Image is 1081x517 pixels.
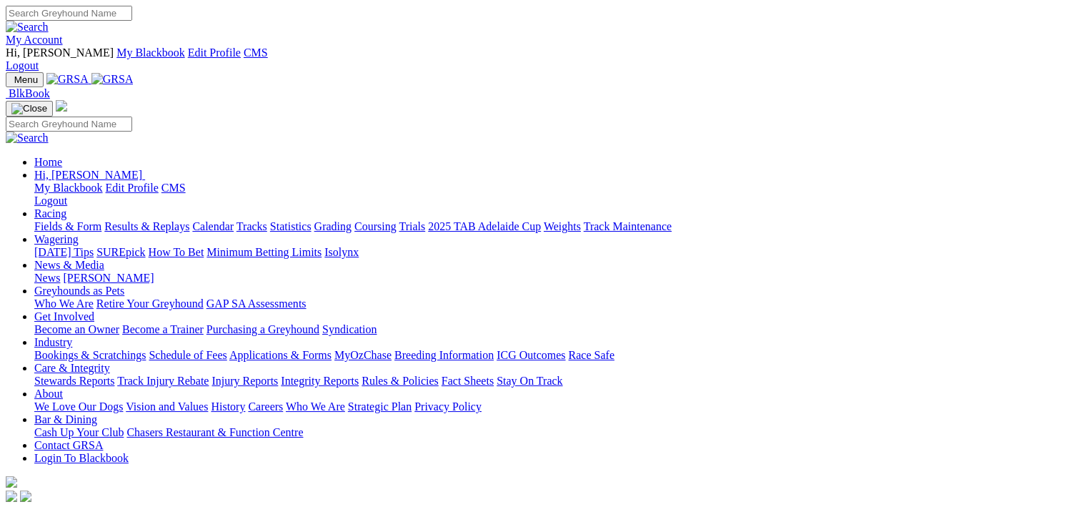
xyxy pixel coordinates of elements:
[34,375,1075,388] div: Care & Integrity
[126,400,208,413] a: Vision and Values
[34,426,124,438] a: Cash Up Your Club
[14,74,38,85] span: Menu
[34,375,114,387] a: Stewards Reports
[34,426,1075,439] div: Bar & Dining
[11,103,47,114] img: Close
[122,323,204,335] a: Become a Trainer
[63,272,154,284] a: [PERSON_NAME]
[497,349,565,361] a: ICG Outcomes
[211,400,245,413] a: History
[34,233,79,245] a: Wagering
[34,285,124,297] a: Greyhounds as Pets
[34,182,103,194] a: My Blackbook
[34,388,63,400] a: About
[6,46,114,59] span: Hi, [PERSON_NAME]
[34,439,103,451] a: Contact GRSA
[34,413,97,425] a: Bar & Dining
[34,272,60,284] a: News
[126,426,303,438] a: Chasers Restaurant & Function Centre
[34,169,142,181] span: Hi, [PERSON_NAME]
[34,400,1075,413] div: About
[117,375,209,387] a: Track Injury Rebate
[354,220,397,232] a: Coursing
[394,349,494,361] a: Breeding Information
[34,336,72,348] a: Industry
[34,323,119,335] a: Become an Owner
[34,195,67,207] a: Logout
[34,349,146,361] a: Bookings & Scratchings
[34,310,94,322] a: Get Involved
[414,400,482,413] a: Privacy Policy
[34,246,1075,259] div: Wagering
[6,87,50,99] a: BlkBook
[106,182,159,194] a: Edit Profile
[6,46,1075,72] div: My Account
[20,491,31,502] img: twitter.svg
[34,272,1075,285] div: News & Media
[334,349,392,361] a: MyOzChase
[46,73,89,86] img: GRSA
[96,246,145,258] a: SUREpick
[428,220,541,232] a: 2025 TAB Adelaide Cup
[34,297,1075,310] div: Greyhounds as Pets
[270,220,312,232] a: Statistics
[6,72,44,87] button: Toggle navigation
[6,132,49,144] img: Search
[34,400,123,413] a: We Love Our Dogs
[6,6,132,21] input: Search
[6,117,132,132] input: Search
[211,375,278,387] a: Injury Reports
[281,375,359,387] a: Integrity Reports
[96,297,204,310] a: Retire Your Greyhound
[34,259,104,271] a: News & Media
[322,323,377,335] a: Syndication
[348,400,412,413] a: Strategic Plan
[34,362,110,374] a: Care & Integrity
[6,476,17,488] img: logo-grsa-white.png
[34,207,66,220] a: Racing
[161,182,186,194] a: CMS
[206,297,307,310] a: GAP SA Assessments
[6,34,63,46] a: My Account
[442,375,494,387] a: Fact Sheets
[56,100,67,112] img: logo-grsa-white.png
[206,323,319,335] a: Purchasing a Greyhound
[34,349,1075,362] div: Industry
[399,220,425,232] a: Trials
[568,349,614,361] a: Race Safe
[104,220,189,232] a: Results & Replays
[324,246,359,258] a: Isolynx
[34,156,62,168] a: Home
[544,220,581,232] a: Weights
[91,73,134,86] img: GRSA
[149,349,226,361] a: Schedule of Fees
[229,349,332,361] a: Applications & Forms
[497,375,562,387] a: Stay On Track
[34,220,101,232] a: Fields & Form
[34,169,145,181] a: Hi, [PERSON_NAME]
[116,46,185,59] a: My Blackbook
[34,297,94,310] a: Who We Are
[6,101,53,117] button: Toggle navigation
[6,491,17,502] img: facebook.svg
[236,220,267,232] a: Tracks
[286,400,345,413] a: Who We Are
[584,220,672,232] a: Track Maintenance
[34,323,1075,336] div: Get Involved
[6,59,39,72] a: Logout
[244,46,268,59] a: CMS
[34,452,129,464] a: Login To Blackbook
[314,220,352,232] a: Grading
[34,220,1075,233] div: Racing
[206,246,322,258] a: Minimum Betting Limits
[34,246,94,258] a: [DATE] Tips
[9,87,50,99] span: BlkBook
[192,220,234,232] a: Calendar
[362,375,439,387] a: Rules & Policies
[188,46,241,59] a: Edit Profile
[34,182,1075,207] div: Hi, [PERSON_NAME]
[149,246,204,258] a: How To Bet
[6,21,49,34] img: Search
[248,400,283,413] a: Careers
